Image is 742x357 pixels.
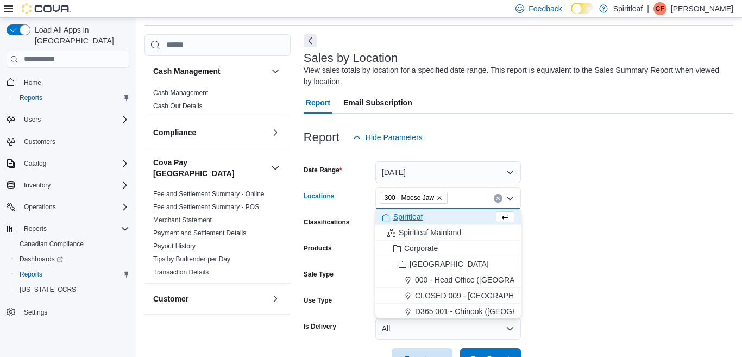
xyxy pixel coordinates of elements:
span: Users [24,115,41,124]
span: Canadian Compliance [20,240,84,248]
button: 000 - Head Office ([GEOGRAPHIC_DATA]) [375,272,521,288]
h3: Cash Management [153,66,221,77]
div: Chelsea F [653,2,666,15]
span: Operations [24,203,56,211]
label: Sale Type [304,270,334,279]
button: Corporate [375,241,521,256]
span: Dashboards [15,253,129,266]
span: Transaction Details [153,268,209,277]
span: Settings [20,305,129,318]
span: 000 - Head Office ([GEOGRAPHIC_DATA]) [415,274,561,285]
span: Tips by Budtender per Day [153,255,230,264]
button: Customers [2,134,134,149]
span: Catalog [20,157,129,170]
h3: Compliance [153,127,196,138]
span: CLOSED 009 - [GEOGRAPHIC_DATA]. [415,290,549,301]
a: Fee and Settlement Summary - POS [153,203,259,211]
div: View sales totals by location for a specified date range. This report is equivalent to the Sales ... [304,65,728,87]
button: Spiritleaf [375,209,521,225]
span: Report [306,92,330,114]
span: Catalog [24,159,46,168]
button: Operations [20,201,60,214]
span: Customers [20,135,129,148]
span: Canadian Compliance [15,237,129,250]
button: Inventory [20,179,55,192]
div: Cash Management [144,86,291,117]
button: Cova Pay [GEOGRAPHIC_DATA] [153,157,267,179]
button: Cash Management [269,65,282,78]
button: [DATE] [375,161,521,183]
a: Transaction Details [153,268,209,276]
label: Classifications [304,218,350,227]
button: Compliance [269,126,282,139]
span: Reports [20,93,42,102]
div: Cova Pay [GEOGRAPHIC_DATA] [144,187,291,283]
button: Reports [11,267,134,282]
a: [US_STATE] CCRS [15,283,80,296]
span: Dashboards [20,255,63,264]
a: Cash Management [153,89,208,97]
button: Spiritleaf Mainland [375,225,521,241]
button: Customer [269,292,282,305]
button: Catalog [2,156,134,171]
span: Reports [15,268,129,281]
label: Locations [304,192,335,201]
span: Reports [15,91,129,104]
button: Discounts & Promotions [269,323,282,336]
button: Reports [2,221,134,236]
span: Inventory [20,179,129,192]
h3: Report [304,131,339,144]
span: Home [24,78,41,87]
a: Payment and Settlement Details [153,229,246,237]
a: Canadian Compliance [15,237,88,250]
button: Users [20,113,45,126]
label: Date Range [304,166,342,174]
span: Settings [24,308,47,317]
a: Settings [20,306,52,319]
span: Users [20,113,129,126]
span: Merchant Statement [153,216,212,224]
span: Customers [24,137,55,146]
button: Inventory [2,178,134,193]
h3: Sales by Location [304,52,398,65]
button: Canadian Compliance [11,236,134,252]
button: Compliance [153,127,267,138]
label: Is Delivery [304,322,336,331]
button: Hide Parameters [348,127,427,148]
a: Customers [20,135,60,148]
p: Spiritleaf [613,2,643,15]
span: Reports [20,270,42,279]
button: Users [2,112,134,127]
label: Use Type [304,296,332,305]
button: D365 001 - Chinook ([GEOGRAPHIC_DATA]) [375,304,521,320]
p: [PERSON_NAME] [671,2,733,15]
span: Payout History [153,242,196,250]
button: Settings [2,304,134,320]
span: Load All Apps in [GEOGRAPHIC_DATA] [30,24,129,46]
button: [GEOGRAPHIC_DATA] [375,256,521,272]
button: CLOSED 009 - [GEOGRAPHIC_DATA]. [375,288,521,304]
button: Customer [153,293,267,304]
span: Reports [24,224,47,233]
button: Clear input [494,194,502,203]
span: CF [656,2,664,15]
a: Fee and Settlement Summary - Online [153,190,265,198]
span: Operations [20,201,129,214]
a: Tips by Budtender per Day [153,255,230,263]
img: Cova [22,3,71,14]
a: Dashboards [11,252,134,267]
span: Inventory [24,181,51,190]
span: Spiritleaf Mainland [399,227,461,238]
span: Reports [20,222,129,235]
button: Operations [2,199,134,215]
button: Close list of options [506,194,514,203]
button: Catalog [20,157,51,170]
span: Corporate [404,243,438,254]
span: 300 - Moose Jaw [385,192,434,203]
button: Cova Pay [GEOGRAPHIC_DATA] [269,161,282,174]
button: Next [304,34,317,47]
button: [US_STATE] CCRS [11,282,134,297]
